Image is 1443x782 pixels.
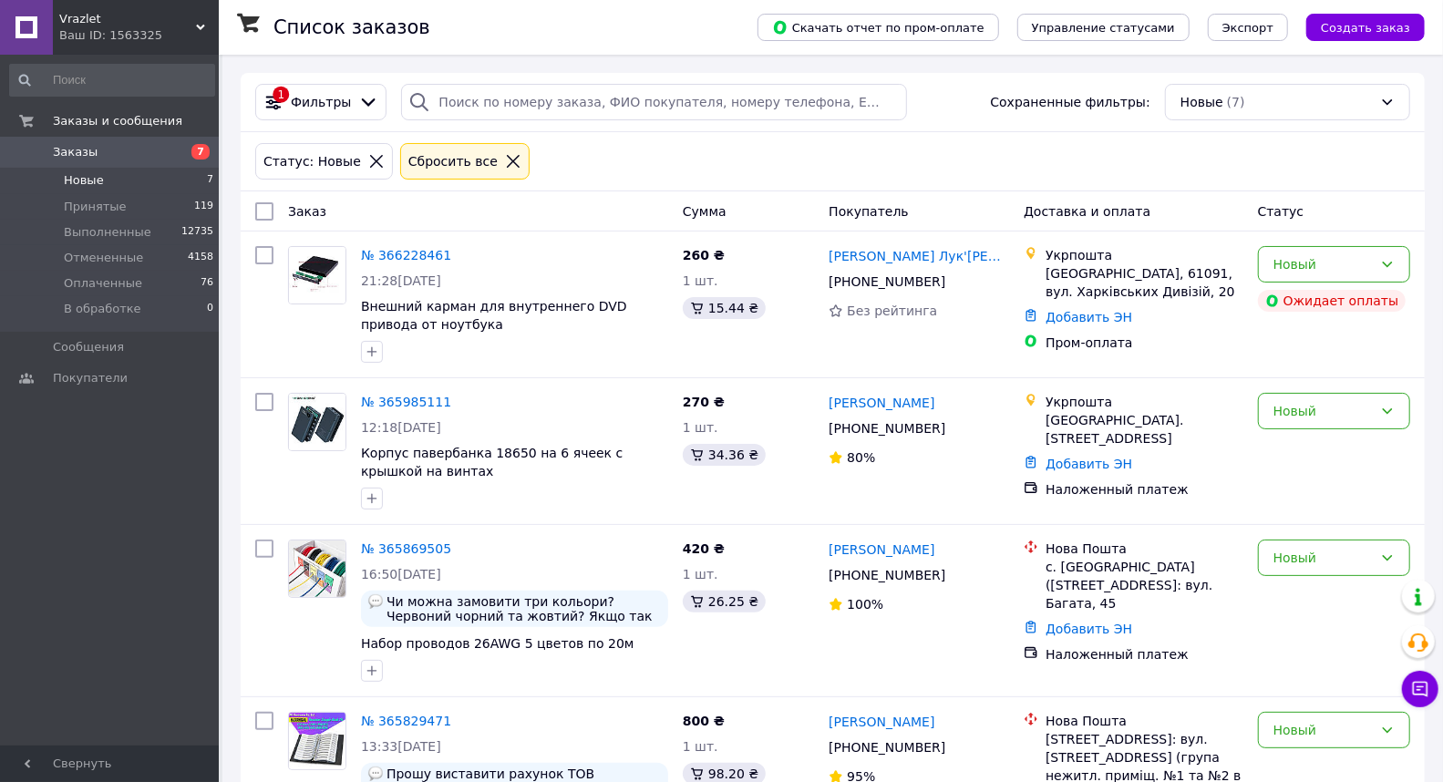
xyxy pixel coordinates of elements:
[368,767,383,781] img: :speech_balloon:
[288,393,346,451] a: Фото товару
[683,591,766,612] div: 26.25 ₴
[64,224,151,241] span: Выполненные
[401,84,906,120] input: Поиск по номеру заказа, ФИО покупателя, номеру телефона, Email, номеру накладной
[772,19,984,36] span: Скачать отчет по пром-оплате
[361,567,441,581] span: 16:50[DATE]
[1046,480,1243,499] div: Наложенный платеж
[683,739,718,754] span: 1 шт.
[829,204,909,219] span: Покупатель
[181,224,213,241] span: 12735
[191,144,210,159] span: 7
[1288,19,1425,34] a: Создать заказ
[289,540,345,597] img: Фото товару
[387,594,661,623] span: Чи можна замовити три кольори? Червоний чорний та жовтий? Якщо так то буду вдячний якщо ні то віт...
[1046,246,1243,264] div: Укрпошта
[1017,14,1190,41] button: Управление статусами
[260,151,365,171] div: Статус: Новые
[288,204,326,219] span: Заказ
[288,712,346,770] a: Фото товару
[1208,14,1288,41] button: Экспорт
[201,275,213,292] span: 76
[1046,411,1243,448] div: [GEOGRAPHIC_DATA]. [STREET_ADDRESS]
[1046,622,1132,636] a: Добавить ЭН
[847,304,937,318] span: Без рейтинга
[683,444,766,466] div: 34.36 ₴
[683,420,718,435] span: 1 шт.
[64,199,127,215] span: Принятые
[188,250,213,266] span: 4158
[361,248,451,262] a: № 366228461
[53,144,98,160] span: Заказы
[829,394,934,412] a: [PERSON_NAME]
[825,562,949,588] div: [PHONE_NUMBER]
[1402,671,1438,707] button: Чат с покупателем
[289,713,345,769] img: Фото товару
[1180,93,1223,111] span: Новые
[289,247,345,304] img: Фото товару
[683,567,718,581] span: 1 шт.
[683,714,725,728] span: 800 ₴
[1222,21,1273,35] span: Экспорт
[829,713,934,731] a: [PERSON_NAME]
[1046,334,1243,352] div: Пром-оплата
[207,301,213,317] span: 0
[1321,21,1410,35] span: Создать заказ
[1046,558,1243,612] div: с. [GEOGRAPHIC_DATA] ([STREET_ADDRESS]: вул. Багата, 45
[1046,393,1243,411] div: Укрпошта
[207,172,213,189] span: 7
[847,597,883,612] span: 100%
[825,269,949,294] div: [PHONE_NUMBER]
[1046,712,1243,730] div: Нова Пошта
[194,199,213,215] span: 119
[288,246,346,304] a: Фото товару
[64,275,142,292] span: Оплаченные
[59,11,196,27] span: Vrazlet
[829,247,1009,265] a: [PERSON_NAME] Лук'[PERSON_NAME]
[9,64,215,97] input: Поиск
[289,394,345,450] img: Фото товару
[361,446,623,478] a: Корпус павербанка 18650 на 6 ячеек с крышкой на винтах
[361,299,627,332] a: Внешний карман для внутреннего DVD привода от ноутбука
[1227,95,1245,109] span: (7)
[361,714,451,728] a: № 365829471
[361,273,441,288] span: 21:28[DATE]
[1258,290,1407,312] div: Ожидает оплаты
[53,339,124,355] span: Сообщения
[1046,645,1243,664] div: Наложенный платеж
[1273,401,1373,421] div: Новый
[361,636,634,651] a: Набор проводов 26AWG 5 цветов по 20м
[758,14,999,41] button: Скачать отчет по пром-оплате
[361,541,451,556] a: № 365869505
[64,172,104,189] span: Новые
[273,16,430,38] h1: Список заказов
[825,735,949,760] div: [PHONE_NUMBER]
[829,540,934,559] a: [PERSON_NAME]
[405,151,501,171] div: Сбросить все
[59,27,219,44] div: Ваш ID: 1563325
[288,540,346,598] a: Фото товару
[683,395,725,409] span: 270 ₴
[361,420,441,435] span: 12:18[DATE]
[1046,264,1243,301] div: [GEOGRAPHIC_DATA], 61091, вул. Харківських Дивізій, 20
[1273,720,1373,740] div: Новый
[368,594,383,609] img: :speech_balloon:
[683,273,718,288] span: 1 шт.
[1046,457,1132,471] a: Добавить ЭН
[825,416,949,441] div: [PHONE_NUMBER]
[1273,548,1373,568] div: Новый
[291,93,351,111] span: Фильтры
[683,248,725,262] span: 260 ₴
[1273,254,1373,274] div: Новый
[1258,204,1304,219] span: Статус
[64,250,143,266] span: Отмененные
[1032,21,1175,35] span: Управление статусами
[53,370,128,386] span: Покупатели
[683,541,725,556] span: 420 ₴
[53,113,182,129] span: Заказы и сообщения
[1046,540,1243,558] div: Нова Пошта
[1024,204,1150,219] span: Доставка и оплата
[847,450,875,465] span: 80%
